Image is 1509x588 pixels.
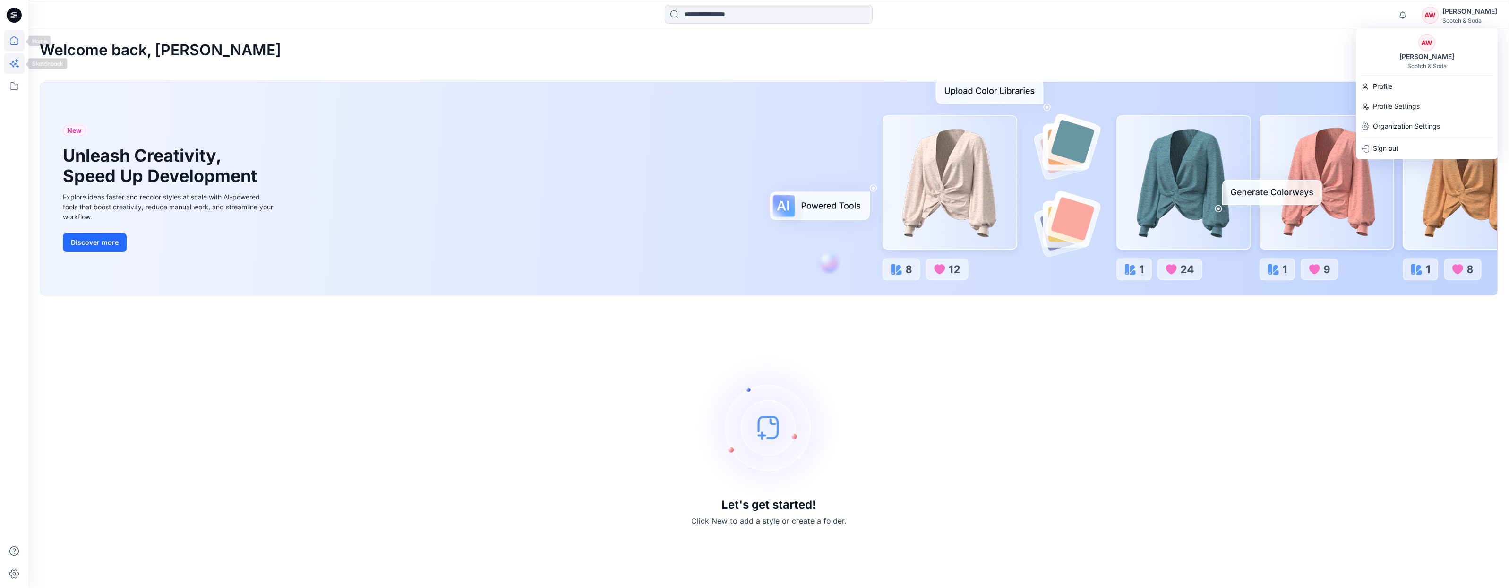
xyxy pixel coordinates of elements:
[1394,51,1460,62] div: [PERSON_NAME]
[1442,6,1497,17] div: [PERSON_NAME]
[1356,117,1498,135] a: Organization Settings
[1407,62,1447,69] div: Scotch & Soda
[67,125,82,136] span: New
[1373,97,1420,115] p: Profile Settings
[1373,117,1440,135] p: Organization Settings
[1373,139,1398,157] p: Sign out
[698,356,840,498] img: empty-state-image.svg
[63,233,127,252] button: Discover more
[1356,97,1498,115] a: Profile Settings
[1442,17,1497,24] div: Scotch & Soda
[1418,34,1435,51] div: AW
[63,192,275,222] div: Explore ideas faster and recolor styles at scale with AI-powered tools that boost creativity, red...
[1422,7,1439,24] div: AW
[691,515,846,527] p: Click New to add a style or create a folder.
[1373,78,1392,95] p: Profile
[721,498,816,511] h3: Let's get started!
[1356,78,1498,95] a: Profile
[63,233,275,252] a: Discover more
[40,42,281,59] h2: Welcome back, [PERSON_NAME]
[63,146,261,186] h1: Unleash Creativity, Speed Up Development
